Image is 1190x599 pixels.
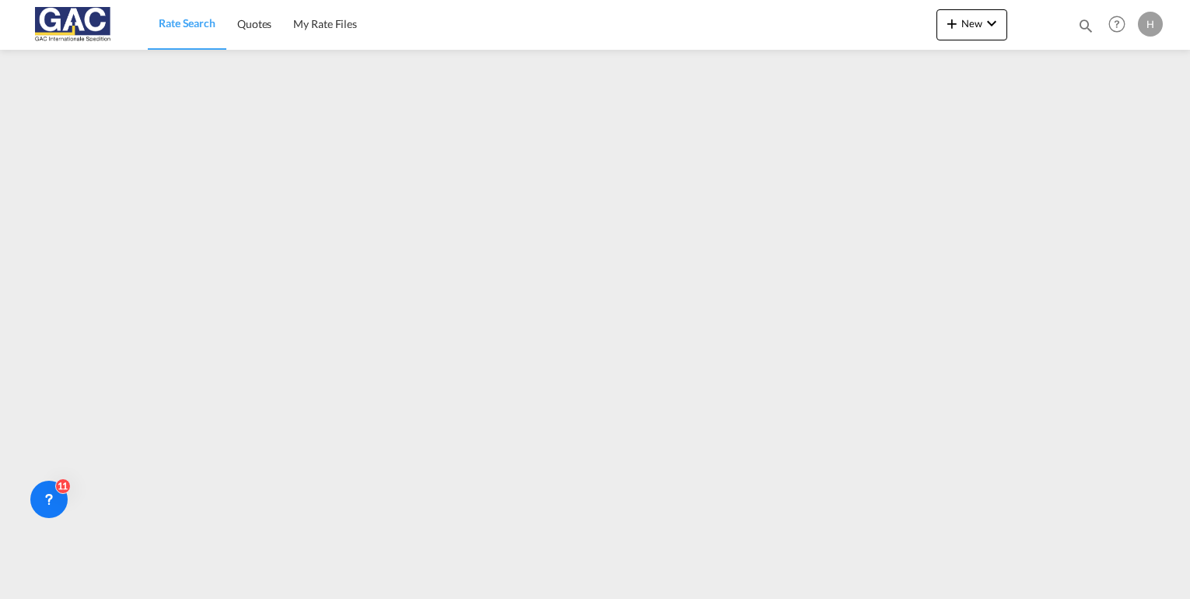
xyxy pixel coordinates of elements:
span: Help [1104,11,1130,37]
div: H [1138,12,1163,37]
img: 9f305d00dc7b11eeb4548362177db9c3.png [23,7,128,42]
span: My Rate Files [293,17,357,30]
span: Rate Search [159,16,215,30]
div: icon-magnify [1077,17,1094,40]
md-icon: icon-magnify [1077,17,1094,34]
div: Help [1104,11,1138,39]
span: New [943,17,1001,30]
md-icon: icon-chevron-down [982,14,1001,33]
md-icon: icon-plus 400-fg [943,14,961,33]
button: icon-plus 400-fgNewicon-chevron-down [936,9,1007,40]
span: Quotes [237,17,271,30]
